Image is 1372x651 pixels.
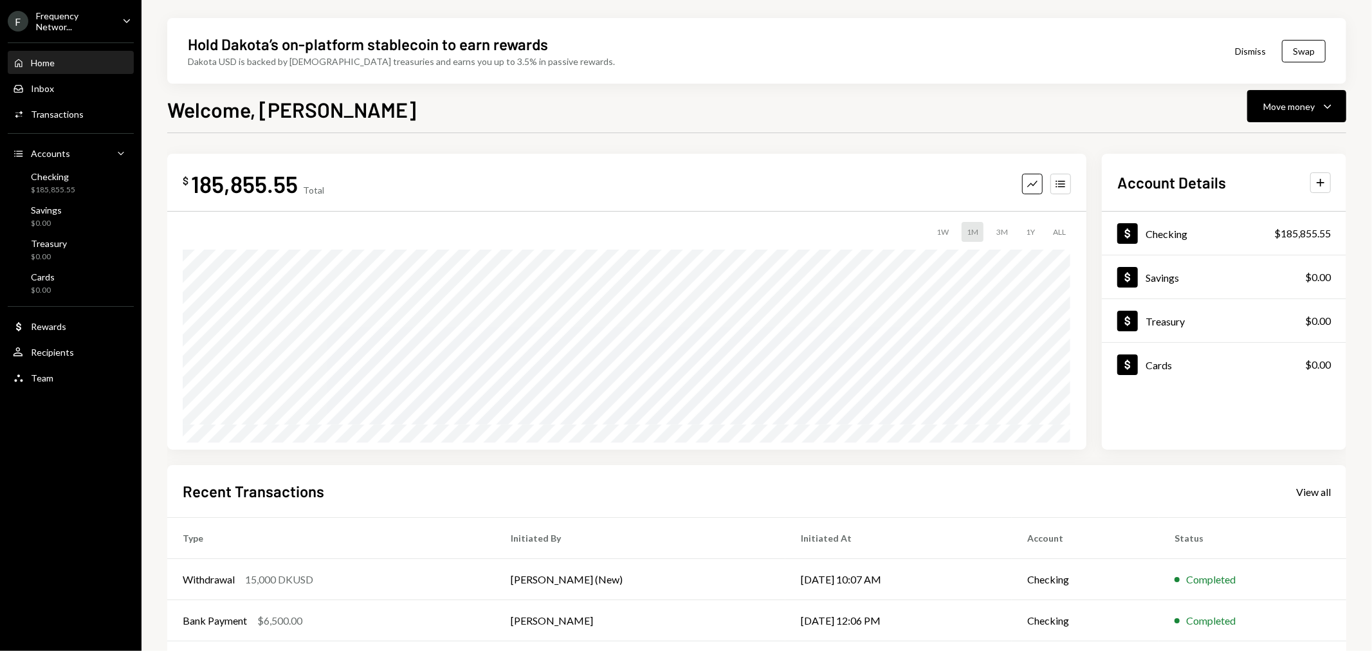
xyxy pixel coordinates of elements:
div: Dakota USD is backed by [DEMOGRAPHIC_DATA] treasuries and earns you up to 3.5% in passive rewards. [188,55,615,68]
div: Completed [1186,613,1236,628]
div: $0.00 [1305,313,1331,329]
div: $0.00 [31,285,55,296]
a: Treasury$0.00 [1102,299,1346,342]
div: 1W [931,222,954,242]
div: 15,000 DKUSD [245,572,313,587]
div: Frequency Networ... [36,10,112,32]
div: Withdrawal [183,572,235,587]
div: Cards [31,271,55,282]
div: Checking [31,171,75,182]
th: Initiated By [495,518,785,559]
div: $185,855.55 [31,185,75,196]
a: Team [8,366,134,389]
div: Rewards [31,321,66,332]
a: Cards$0.00 [1102,343,1346,386]
div: $6,500.00 [257,613,302,628]
th: Account [1012,518,1160,559]
a: Treasury$0.00 [8,234,134,265]
div: $0.00 [31,218,62,229]
th: Initiated At [785,518,1012,559]
div: Completed [1186,572,1236,587]
div: F [8,11,28,32]
a: Recipients [8,340,134,363]
a: Transactions [8,102,134,125]
div: $ [183,174,188,187]
td: [PERSON_NAME] [495,600,785,641]
a: View all [1296,484,1331,499]
td: Checking [1012,600,1160,641]
div: Hold Dakota’s on-platform stablecoin to earn rewards [188,33,548,55]
div: View all [1296,486,1331,499]
div: $0.00 [31,252,67,262]
div: ALL [1048,222,1071,242]
button: Dismiss [1219,36,1282,66]
div: Savings [1146,271,1179,284]
td: [DATE] 10:07 AM [785,559,1012,600]
a: Checking$185,855.55 [8,167,134,198]
h2: Account Details [1117,172,1226,193]
div: 1M [962,222,983,242]
div: $185,855.55 [1274,226,1331,241]
div: 3M [991,222,1013,242]
div: Transactions [31,109,84,120]
div: Home [31,57,55,68]
button: Swap [1282,40,1326,62]
a: Inbox [8,77,134,100]
div: Recipients [31,347,74,358]
h1: Welcome, [PERSON_NAME] [167,96,416,122]
div: Savings [31,205,62,215]
th: Type [167,518,495,559]
a: Savings$0.00 [8,201,134,232]
a: Cards$0.00 [8,268,134,298]
div: Inbox [31,83,54,94]
td: Checking [1012,559,1160,600]
div: Treasury [31,238,67,249]
a: Rewards [8,315,134,338]
button: Move money [1247,90,1346,122]
div: Accounts [31,148,70,159]
th: Status [1159,518,1346,559]
div: Checking [1146,228,1187,240]
div: Move money [1263,100,1315,113]
div: Team [31,372,53,383]
div: 185,855.55 [191,169,298,198]
a: Accounts [8,142,134,165]
div: Treasury [1146,315,1185,327]
div: 1Y [1021,222,1040,242]
a: Home [8,51,134,74]
h2: Recent Transactions [183,481,324,502]
td: [PERSON_NAME] (New) [495,559,785,600]
div: Total [303,185,324,196]
div: $0.00 [1305,357,1331,372]
td: [DATE] 12:06 PM [785,600,1012,641]
a: Savings$0.00 [1102,255,1346,298]
div: Bank Payment [183,613,247,628]
a: Checking$185,855.55 [1102,212,1346,255]
div: Cards [1146,359,1172,371]
div: $0.00 [1305,270,1331,285]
